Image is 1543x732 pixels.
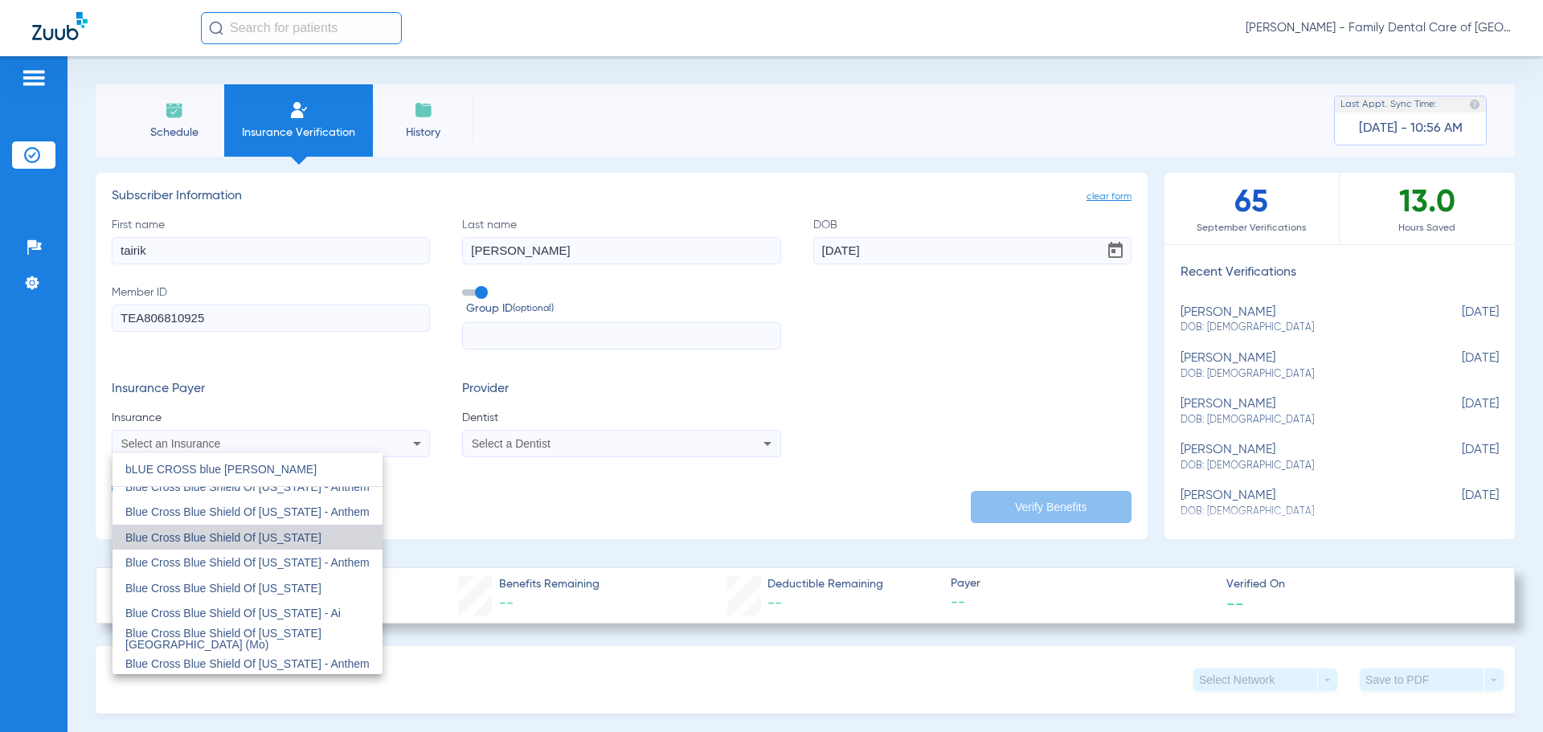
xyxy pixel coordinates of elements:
input: dropdown search [113,453,383,486]
span: Blue Cross Blue Shield Of [US_STATE] - Ai [125,607,341,620]
span: Blue Cross Blue Shield Of [US_STATE] - Anthem [125,505,370,518]
span: Blue Cross Blue Shield Of [US_STATE] [125,582,321,595]
span: Blue Cross Blue Shield Of [US_STATE][GEOGRAPHIC_DATA] (Mo) [125,627,321,651]
span: Blue Cross Blue Shield Of [US_STATE] - Anthem [125,657,370,670]
span: Blue Cross Blue Shield Of [US_STATE] [125,531,321,544]
span: Blue Cross Blue Shield Of [US_STATE] - Anthem [125,556,370,569]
